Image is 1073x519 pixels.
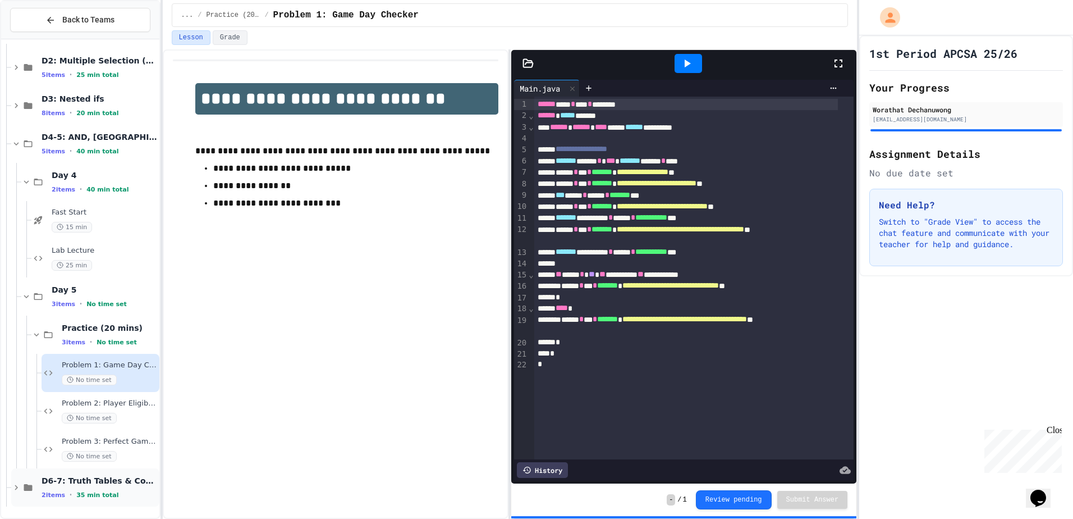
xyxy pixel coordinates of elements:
div: My Account [868,4,903,30]
span: ... [181,11,194,20]
div: No due date set [869,166,1063,180]
span: Fold line [528,111,534,120]
h3: Need Help? [879,198,1053,212]
div: Main.java [514,83,566,94]
span: 15 min [52,222,92,233]
span: - [667,494,675,506]
span: / [677,495,681,504]
span: D6-7: Truth Tables & Combinatorics, DeMorgan's Law [42,476,157,486]
span: Problem 2: Player Eligibility [62,399,157,408]
span: / [264,11,268,20]
span: 2 items [52,186,75,193]
div: 7 [514,167,528,178]
span: No time set [62,413,117,424]
span: No time set [62,451,117,462]
span: / [198,11,201,20]
span: 2 items [42,491,65,499]
div: 6 [514,156,528,167]
h2: Assignment Details [869,146,1063,162]
span: Fold line [528,270,534,279]
span: Problem 1: Game Day Checker [62,361,157,370]
button: Review pending [696,490,772,509]
span: 35 min total [76,491,118,499]
span: • [70,70,72,79]
span: Lab Lecture [52,246,157,256]
div: 1 [514,99,528,110]
div: History [517,462,568,478]
div: 19 [514,315,528,338]
iframe: chat widget [980,425,1062,473]
div: 18 [514,303,528,315]
div: 5 [514,144,528,156]
span: No time set [86,301,127,308]
span: Problem 1: Game Day Checker [273,8,419,22]
span: Problem 3: Perfect Game Checker [62,437,157,447]
h2: Your Progress [869,80,1063,95]
span: • [80,299,82,308]
span: 40 min total [76,148,118,155]
button: Submit Answer [777,491,848,509]
button: Back to Teams [10,8,150,32]
span: • [80,185,82,194]
span: Day 4 [52,170,157,180]
div: 3 [514,122,528,133]
span: D4-5: AND, [GEOGRAPHIC_DATA], NOT [42,132,157,142]
span: • [70,490,72,499]
div: [EMAIL_ADDRESS][DOMAIN_NAME] [873,115,1060,124]
div: Worathat Dechanuwong [873,104,1060,115]
div: 8 [514,179,528,190]
h1: 1st Period APCSA 25/26 [869,45,1017,61]
p: Switch to "Grade View" to access the chat feature and communicate with your teacher for help and ... [879,216,1053,250]
span: 3 items [52,301,75,308]
div: 14 [514,258,528,270]
div: Main.java [514,80,580,97]
span: Fold line [528,304,534,313]
div: 15 [514,270,528,281]
div: 22 [514,359,528,371]
span: 25 min total [76,71,118,79]
div: 21 [514,349,528,360]
span: • [70,108,72,117]
span: Day 5 [52,285,157,295]
div: 9 [514,190,528,201]
div: Chat with us now!Close [4,4,77,71]
span: 25 min [52,260,92,271]
div: 16 [514,281,528,292]
div: 2 [514,110,528,121]
span: • [90,338,92,347]
div: 4 [514,133,528,144]
span: 3 items [62,339,85,346]
span: 20 min total [76,110,118,117]
span: Fold line [528,122,534,131]
span: Back to Teams [62,14,114,26]
div: 10 [514,201,528,212]
div: 11 [514,213,528,224]
span: 8 items [42,110,65,117]
span: • [70,147,72,156]
span: Practice (20 mins) [62,323,157,333]
div: 12 [514,224,528,247]
div: 17 [514,293,528,304]
span: 5 items [42,148,65,155]
span: Fast Start [52,208,157,217]
span: D2: Multiple Selection (else) [42,56,157,66]
div: 13 [514,247,528,258]
span: 5 items [42,71,65,79]
span: 40 min total [86,186,129,193]
button: Lesson [172,30,210,45]
span: No time set [62,375,117,385]
iframe: chat widget [1026,474,1062,508]
span: Practice (20 mins) [206,11,260,20]
div: 20 [514,338,528,349]
span: Submit Answer [786,495,839,504]
span: D3: Nested ifs [42,94,157,104]
span: 1 [683,495,687,504]
span: No time set [97,339,137,346]
button: Grade [213,30,247,45]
